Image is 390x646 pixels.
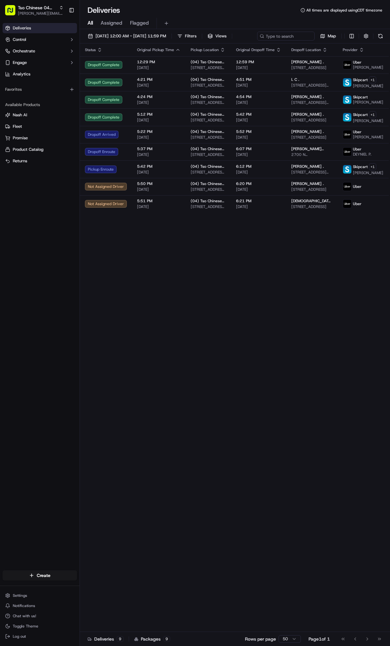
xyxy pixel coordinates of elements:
[191,129,226,134] span: (04) Tso Chinese Takeout & Delivery Round Rock
[291,198,333,204] span: [DEMOGRAPHIC_DATA][PERSON_NAME] .
[291,187,333,192] span: [STREET_ADDRESS]
[13,112,27,118] span: Nash AI
[18,4,57,11] button: Tso Chinese 04 Round Rock
[137,77,180,82] span: 4:21 PM
[5,135,74,141] a: Promise
[5,158,74,164] a: Returns
[3,69,77,79] a: Analytics
[343,182,351,191] img: uber-new-logo.jpeg
[3,84,77,95] div: Favorites
[191,100,226,105] span: [STREET_ADDRESS][PERSON_NAME]
[13,603,35,608] span: Notifications
[13,593,27,598] span: Settings
[353,201,362,206] span: Uber
[101,19,122,27] span: Assigned
[3,601,77,610] button: Notifications
[185,33,196,39] span: Filters
[353,135,383,140] span: [PERSON_NAME]
[343,200,351,208] img: uber-new-logo.jpeg
[257,32,315,41] input: Type to search
[236,146,281,151] span: 6:07 PM
[13,60,27,65] span: Engage
[3,591,77,600] button: Settings
[236,204,281,209] span: [DATE]
[191,170,226,175] span: [STREET_ADDRESS][PERSON_NAME]
[236,135,281,140] span: [DATE]
[3,100,77,110] div: Available Products
[291,129,324,134] span: [PERSON_NAME] .
[306,8,382,13] span: All times are displayed using CDT timezone
[191,204,226,209] span: [STREET_ADDRESS][PERSON_NAME]
[18,11,64,16] button: [PERSON_NAME][EMAIL_ADDRESS][DOMAIN_NAME]
[291,135,333,140] span: [STREET_ADDRESS]
[13,624,38,629] span: Toggle Theme
[369,111,376,118] button: +1
[96,33,166,39] span: [DATE] 12:00 AM - [DATE] 11:59 PM
[13,71,30,77] span: Analytics
[191,135,226,140] span: [STREET_ADDRESS][PERSON_NAME]
[13,124,22,129] span: Fleet
[236,170,281,175] span: [DATE]
[3,35,77,45] button: Control
[3,144,77,155] button: Product Catalog
[191,146,226,151] span: (04) Tso Chinese Takeout & Delivery Round Rock
[13,25,31,31] span: Deliveries
[191,47,219,52] span: Pickup Location
[3,156,77,166] button: Returns
[353,118,383,123] span: [PERSON_NAME]
[3,121,77,132] button: Fleet
[236,100,281,105] span: [DATE]
[353,152,371,157] span: DEYNIEL P.
[291,181,324,186] span: [PERSON_NAME] .
[236,187,281,192] span: [DATE]
[369,163,376,170] button: +1
[137,146,180,151] span: 5:37 PM
[137,198,180,204] span: 5:51 PM
[3,622,77,631] button: Toggle Theme
[353,164,368,169] span: Skipcart
[191,118,226,123] span: [STREET_ADDRESS][PERSON_NAME]
[236,118,281,123] span: [DATE]
[236,112,281,117] span: 5:42 PM
[3,23,77,33] a: Deliveries
[13,48,35,54] span: Orchestrate
[353,77,368,82] span: Skipcart
[343,130,351,139] img: uber-new-logo.jpeg
[191,65,226,70] span: [STREET_ADDRESS][PERSON_NAME]
[328,33,336,39] span: Map
[353,60,362,65] span: Uber
[236,94,281,99] span: 4:54 PM
[353,170,383,175] span: [PERSON_NAME]
[137,65,180,70] span: [DATE]
[353,65,383,70] span: [PERSON_NAME]
[13,613,36,619] span: Chat with us!
[353,147,362,152] span: Uber
[353,184,362,189] span: Uber
[245,636,276,642] p: Rows per page
[353,112,368,117] span: Skipcart
[291,170,333,175] span: [STREET_ADDRESS][PERSON_NAME]
[236,152,281,157] span: [DATE]
[117,636,124,642] div: 9
[376,32,385,41] button: Refresh
[137,59,180,65] span: 12:29 PM
[291,146,333,151] span: [PERSON_NAME][GEOGRAPHIC_DATA]
[291,100,333,105] span: [STREET_ADDRESS][PERSON_NAME]
[291,65,333,70] span: [STREET_ADDRESS]
[191,59,226,65] span: (04) Tso Chinese Takeout & Delivery Round Rock
[369,76,376,83] button: +1
[236,198,281,204] span: 6:21 PM
[191,187,226,192] span: [STREET_ADDRESS][PERSON_NAME]
[137,187,180,192] span: [DATE]
[236,65,281,70] span: [DATE]
[343,148,351,156] img: uber-new-logo.jpeg
[3,570,77,581] button: Create
[174,32,199,41] button: Filters
[13,147,43,152] span: Product Catalog
[13,634,26,639] span: Log out
[191,83,226,88] span: [STREET_ADDRESS][PERSON_NAME]
[137,83,180,88] span: [DATE]
[205,32,229,41] button: Views
[236,77,281,82] span: 4:51 PM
